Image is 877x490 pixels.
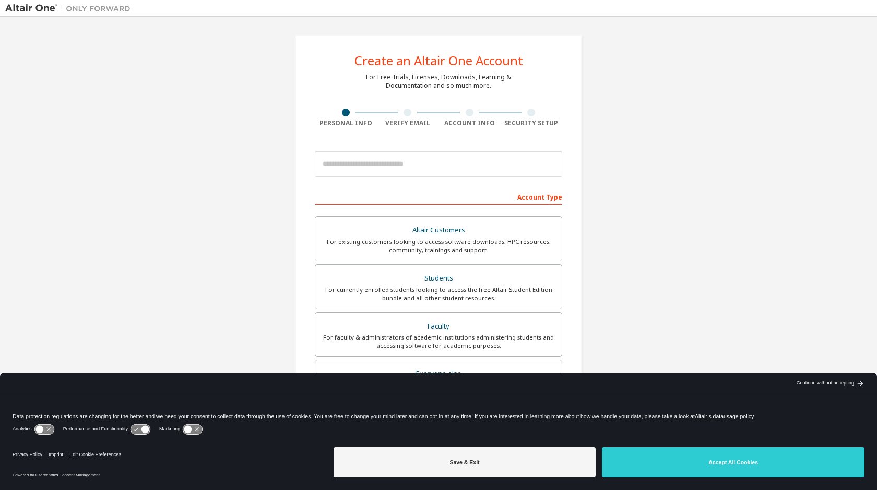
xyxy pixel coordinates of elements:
[354,54,523,67] div: Create an Altair One Account
[322,223,555,238] div: Altair Customers
[5,3,136,14] img: Altair One
[377,119,439,127] div: Verify Email
[315,188,562,205] div: Account Type
[315,119,377,127] div: Personal Info
[322,238,555,254] div: For existing customers looking to access software downloads, HPC resources, community, trainings ...
[322,319,555,334] div: Faculty
[366,73,511,90] div: For Free Trials, Licenses, Downloads, Learning & Documentation and so much more.
[501,119,563,127] div: Security Setup
[322,333,555,350] div: For faculty & administrators of academic institutions administering students and accessing softwa...
[322,367,555,381] div: Everyone else
[322,286,555,302] div: For currently enrolled students looking to access the free Altair Student Edition bundle and all ...
[322,271,555,286] div: Students
[438,119,501,127] div: Account Info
